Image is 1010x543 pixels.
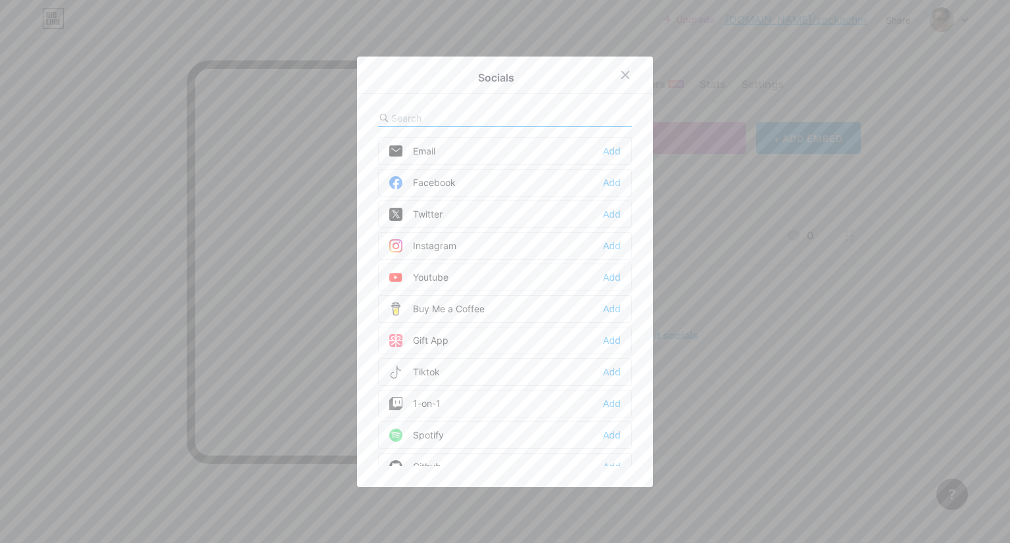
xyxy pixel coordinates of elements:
[389,366,440,379] div: Tiktok
[389,176,456,189] div: Facebook
[603,176,621,189] div: Add
[603,460,621,473] div: Add
[603,366,621,379] div: Add
[389,334,448,347] div: Gift App
[389,397,441,410] div: 1-on-1
[603,208,621,221] div: Add
[603,271,621,284] div: Add
[603,145,621,158] div: Add
[603,302,621,316] div: Add
[391,111,537,125] input: Search
[603,334,621,347] div: Add
[389,208,443,221] div: Twitter
[389,302,485,316] div: Buy Me a Coffee
[389,460,441,473] div: Github
[478,70,514,85] div: Socials
[389,239,456,252] div: Instagram
[603,397,621,410] div: Add
[389,271,448,284] div: Youtube
[389,429,444,442] div: Spotify
[389,145,435,158] div: Email
[603,239,621,252] div: Add
[603,429,621,442] div: Add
